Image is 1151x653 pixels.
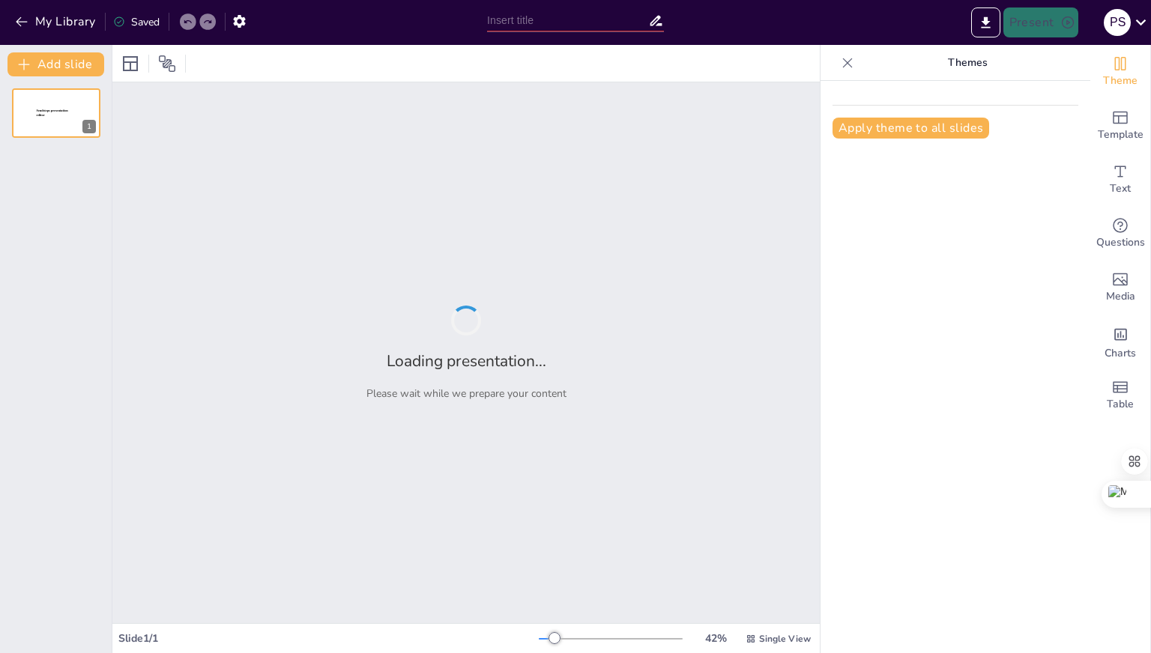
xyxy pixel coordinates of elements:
button: P S [1104,7,1131,37]
span: Questions [1096,234,1145,251]
span: Text [1110,180,1131,197]
div: 1 [82,120,96,133]
div: Add text boxes [1090,153,1150,207]
div: Layout [118,52,142,76]
span: Table [1107,396,1134,413]
div: Get real-time input from your audience [1090,207,1150,261]
button: My Library [11,10,102,34]
div: Add charts and graphs [1090,315,1150,368]
div: Slide 1 / 1 [118,631,539,646]
span: Position [158,55,176,73]
input: Insert title [487,10,648,31]
span: Sendsteps presentation editor [37,109,68,118]
p: Themes [860,45,1075,81]
div: Add ready made slides [1090,99,1150,153]
div: Add a table [1090,368,1150,422]
div: 1 [12,88,100,138]
button: Apply theme to all slides [833,118,989,139]
button: Add slide [7,52,104,76]
span: Media [1106,288,1135,305]
span: Theme [1103,73,1138,89]
div: Add images, graphics, shapes or video [1090,261,1150,315]
button: Export to PowerPoint [971,7,1000,37]
div: Change the overall theme [1090,45,1150,99]
span: Single View [759,633,811,645]
p: Please wait while we prepare your content [366,386,567,401]
span: Template [1098,127,1144,143]
span: Charts [1105,345,1136,362]
div: Saved [113,15,160,29]
h2: Loading presentation... [387,350,546,371]
button: Present [1003,7,1078,37]
div: P S [1104,9,1131,36]
div: 42 % [698,631,734,646]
